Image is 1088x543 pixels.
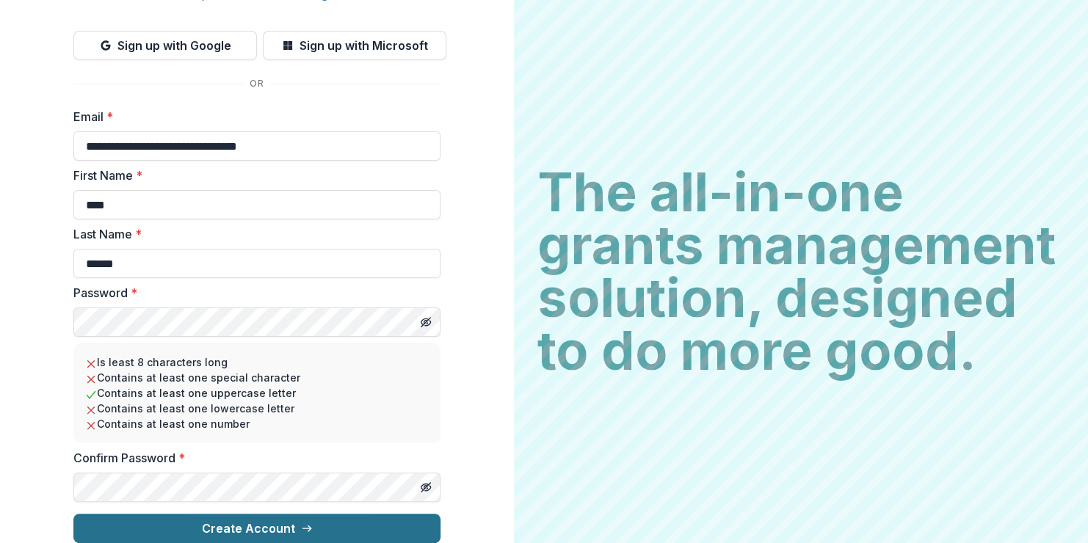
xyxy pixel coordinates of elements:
[263,31,446,60] button: Sign up with Microsoft
[73,167,432,184] label: First Name
[73,284,432,302] label: Password
[85,370,429,385] li: Contains at least one special character
[414,310,438,334] button: Toggle password visibility
[73,514,440,543] button: Create Account
[85,354,429,370] li: Is least 8 characters long
[73,108,432,125] label: Email
[85,385,429,401] li: Contains at least one uppercase letter
[85,416,429,431] li: Contains at least one number
[414,475,438,499] button: Toggle password visibility
[73,449,432,467] label: Confirm Password
[85,401,429,416] li: Contains at least one lowercase letter
[73,31,257,60] button: Sign up with Google
[73,225,432,243] label: Last Name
